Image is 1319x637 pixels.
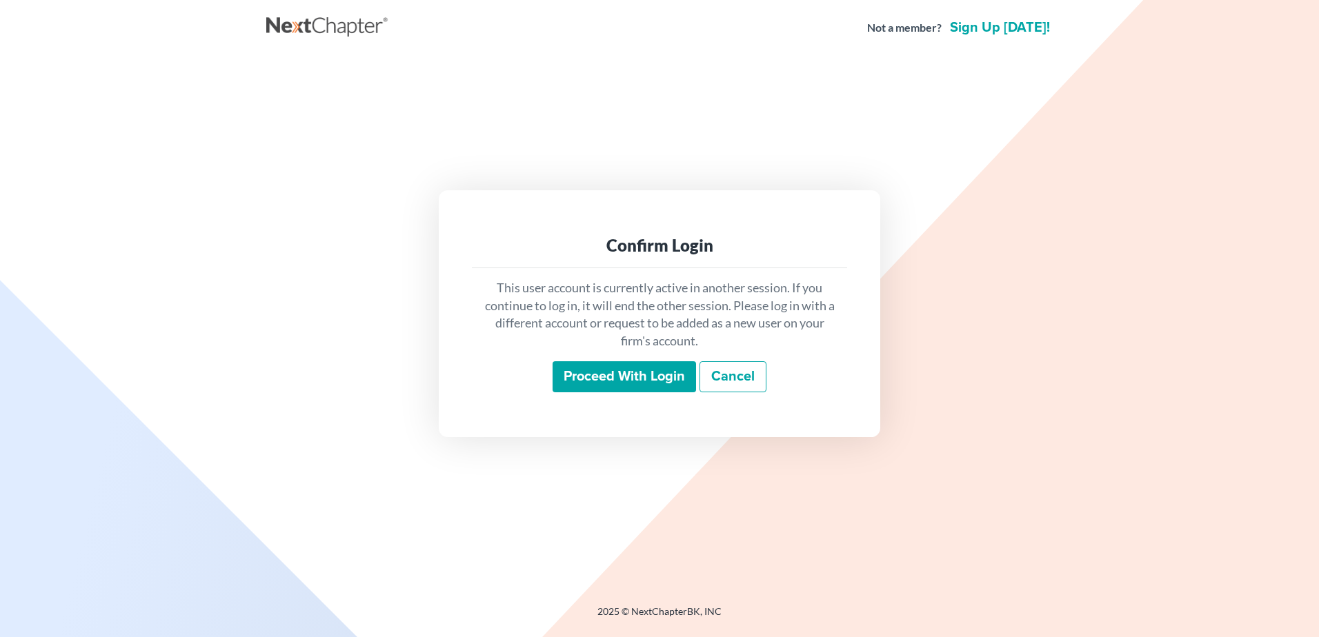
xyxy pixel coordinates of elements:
[483,234,836,256] div: Confirm Login
[483,279,836,350] p: This user account is currently active in another session. If you continue to log in, it will end ...
[700,361,766,393] a: Cancel
[553,361,696,393] input: Proceed with login
[266,605,1053,629] div: 2025 © NextChapterBK, INC
[947,21,1053,34] a: Sign up [DATE]!
[867,20,942,36] strong: Not a member?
